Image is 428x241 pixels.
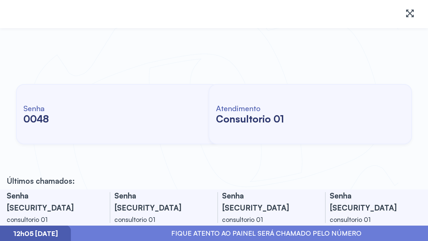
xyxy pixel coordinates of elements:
[11,5,86,23] img: Logotipo do estabelecimento
[216,103,284,113] h6: Atendimento
[114,189,201,214] h3: Senha [SECURITY_DATA]
[222,189,309,214] h3: Senha [SECURITY_DATA]
[216,113,284,125] h2: consultorio 01
[330,189,417,214] h3: Senha [SECURITY_DATA]
[330,214,417,226] div: consultorio 01
[7,214,94,226] div: consultorio 01
[7,176,75,185] p: Últimos chamados:
[23,113,49,125] h2: 0048
[7,189,94,214] h3: Senha [SECURITY_DATA]
[222,214,309,226] div: consultorio 01
[23,103,49,113] h6: Senha
[114,214,201,226] div: consultorio 01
